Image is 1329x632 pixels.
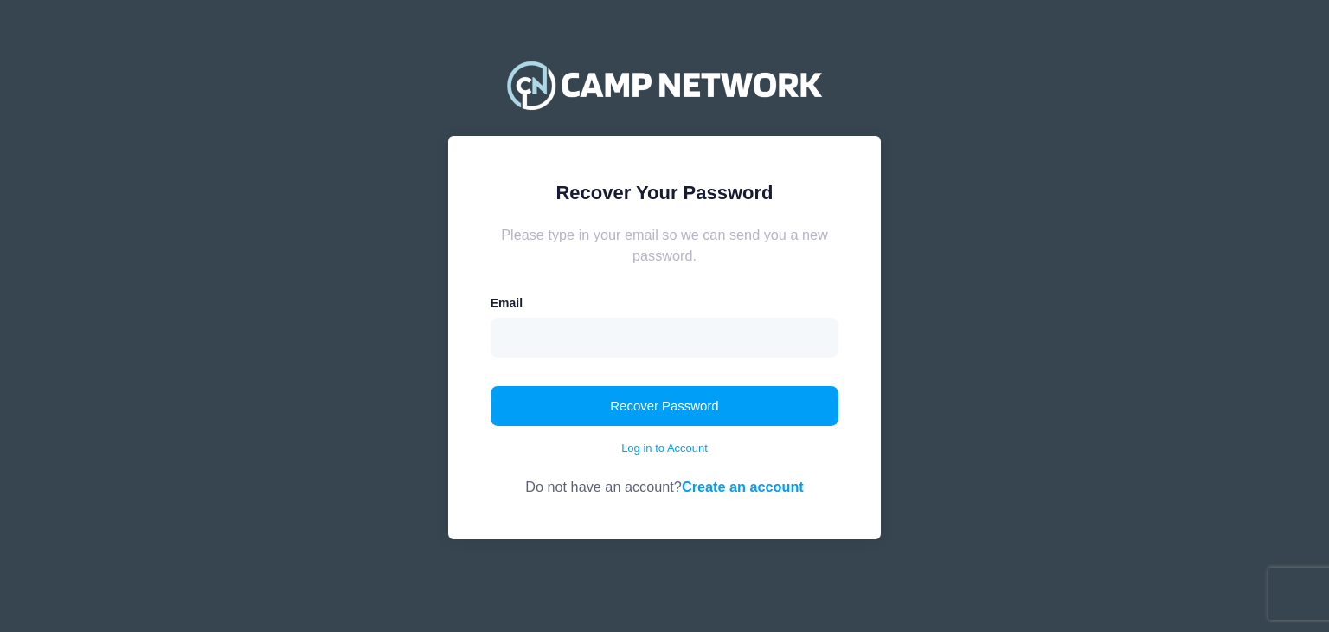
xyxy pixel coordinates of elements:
label: Email [491,294,523,313]
button: Recover Password [491,386,839,426]
div: Please type in your email so we can send you a new password. [491,224,839,267]
a: Create an account [682,479,804,494]
a: Log in to Account [621,440,708,457]
div: Recover Your Password [491,178,839,207]
img: Camp Network [499,50,830,119]
div: Do not have an account? [491,456,839,497]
